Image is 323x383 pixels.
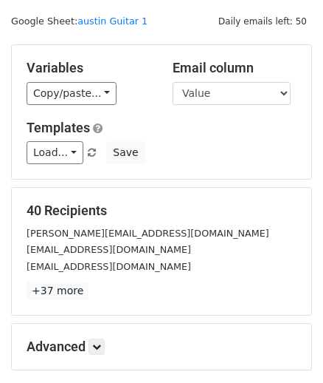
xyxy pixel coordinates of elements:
h5: Advanced [27,339,296,355]
a: Copy/paste... [27,82,117,105]
h5: 40 Recipients [27,203,296,219]
a: Load... [27,141,83,164]
button: Save [106,141,145,164]
small: [EMAIL_ADDRESS][DOMAIN_NAME] [27,261,191,272]
small: [EMAIL_ADDRESS][DOMAIN_NAME] [27,244,191,255]
a: Templates [27,120,90,135]
span: Daily emails left: 50 [213,13,312,30]
iframe: Chat Widget [249,312,323,383]
h5: Variables [27,60,150,76]
a: austin Guitar 1 [77,16,147,27]
small: Google Sheet: [11,16,147,27]
a: Daily emails left: 50 [213,16,312,27]
a: +37 more [27,282,88,300]
h5: Email column [173,60,296,76]
small: [PERSON_NAME][EMAIL_ADDRESS][DOMAIN_NAME] [27,228,269,239]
